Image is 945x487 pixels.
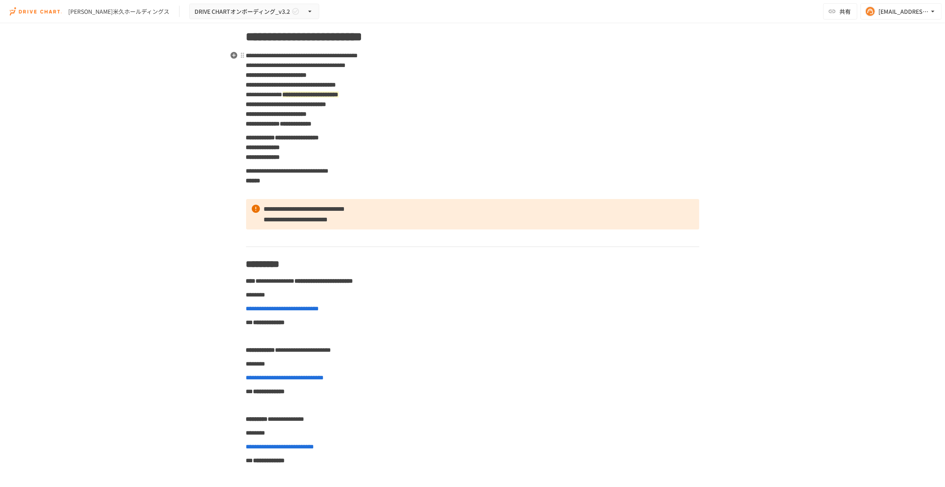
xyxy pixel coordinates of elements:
[878,6,929,17] div: [EMAIL_ADDRESS][DOMAIN_NAME]
[839,7,851,16] span: 共有
[189,4,319,19] button: DRIVE CHARTオンボーディング_v3.2
[68,7,169,16] div: [PERSON_NAME]米久ホールディングス
[195,6,290,17] span: DRIVE CHARTオンボーディング_v3.2
[10,5,62,18] img: i9VDDS9JuLRLX3JIUyK59LcYp6Y9cayLPHs4hOxMB9W
[823,3,857,19] button: 共有
[861,3,942,19] button: [EMAIL_ADDRESS][DOMAIN_NAME]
